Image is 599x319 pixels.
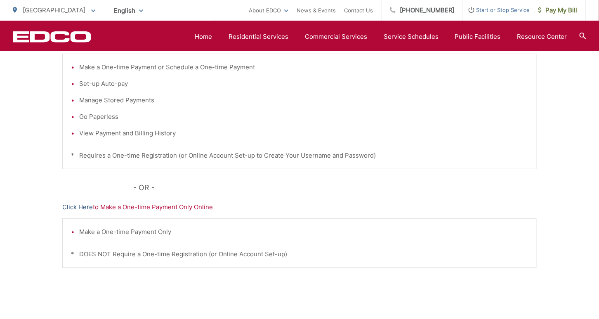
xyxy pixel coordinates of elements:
li: Manage Stored Payments [79,95,528,105]
span: [GEOGRAPHIC_DATA] [23,6,85,14]
li: Go Paperless [79,112,528,122]
p: * Requires a One-time Registration (or Online Account Set-up to Create Your Username and Password) [71,151,528,161]
li: View Payment and Billing History [79,128,528,138]
span: English [108,3,149,18]
a: Commercial Services [305,32,367,42]
a: Contact Us [344,5,373,15]
p: * DOES NOT Require a One-time Registration (or Online Account Set-up) [71,249,528,259]
p: - OR - [134,182,537,194]
a: EDCD logo. Return to the homepage. [13,31,91,43]
li: Make a One-time Payment Only [79,227,528,237]
a: About EDCO [249,5,288,15]
a: Public Facilities [455,32,501,42]
a: News & Events [297,5,336,15]
a: Service Schedules [384,32,439,42]
li: Set-up Auto-pay [79,79,528,89]
li: Make a One-time Payment or Schedule a One-time Payment [79,62,528,72]
a: Residential Services [229,32,288,42]
a: Resource Center [517,32,567,42]
a: Home [195,32,212,42]
p: to Make a One-time Payment Only Online [62,202,537,212]
a: Click Here [62,202,93,212]
span: Pay My Bill [538,5,578,15]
